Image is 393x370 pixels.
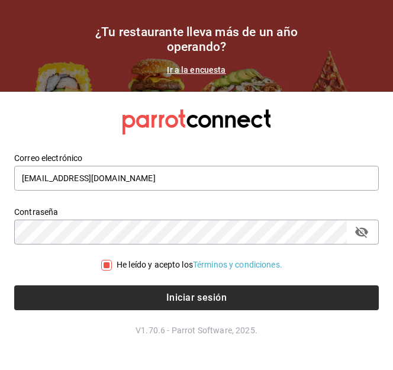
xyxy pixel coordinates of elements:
input: Ingresa tu correo electrónico [14,166,379,191]
h1: ¿Tu restaurante lleva más de un año operando? [78,25,315,54]
label: Correo electrónico [14,154,379,162]
p: V1.70.6 - Parrot Software, 2025. [14,324,379,336]
div: He leído y acepto los [117,259,282,271]
button: Iniciar sesión [14,285,379,310]
a: Ir a la encuesta [167,65,226,75]
button: passwordField [352,222,372,242]
label: Contraseña [14,208,379,216]
a: Términos y condiciones. [193,260,282,269]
